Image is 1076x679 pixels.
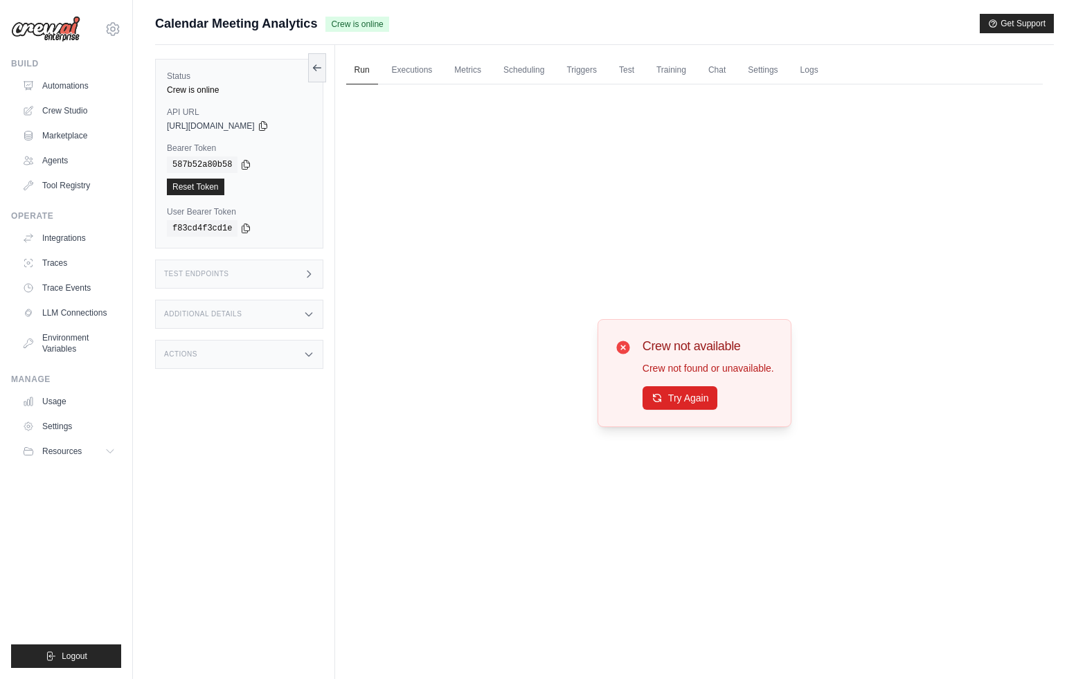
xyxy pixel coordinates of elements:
[11,374,121,385] div: Manage
[17,252,121,274] a: Traces
[346,56,378,85] a: Run
[17,302,121,324] a: LLM Connections
[643,361,774,375] p: Crew not found or unavailable.
[167,179,224,195] a: Reset Token
[17,415,121,437] a: Settings
[17,227,121,249] a: Integrations
[167,107,312,118] label: API URL
[167,143,312,154] label: Bearer Token
[558,56,605,85] a: Triggers
[739,56,786,85] a: Settings
[648,56,694,85] a: Training
[164,350,197,359] h3: Actions
[643,386,718,410] button: Try Again
[980,14,1054,33] button: Get Support
[1007,613,1076,679] iframe: Chat Widget
[17,174,121,197] a: Tool Registry
[164,310,242,318] h3: Additional Details
[792,56,827,85] a: Logs
[17,327,121,360] a: Environment Variables
[495,56,553,85] a: Scheduling
[17,125,121,147] a: Marketplace
[611,56,643,85] a: Test
[17,277,121,299] a: Trace Events
[11,16,80,42] img: Logo
[167,156,237,173] code: 587b52a80b58
[167,220,237,237] code: f83cd4f3cd1e
[17,100,121,122] a: Crew Studio
[17,75,121,97] a: Automations
[167,120,255,132] span: [URL][DOMAIN_NAME]
[167,84,312,96] div: Crew is online
[643,336,774,356] h3: Crew not available
[167,71,312,82] label: Status
[384,56,441,85] a: Executions
[11,210,121,221] div: Operate
[164,270,229,278] h3: Test Endpoints
[42,446,82,457] span: Resources
[167,206,312,217] label: User Bearer Token
[17,390,121,413] a: Usage
[446,56,490,85] a: Metrics
[11,58,121,69] div: Build
[62,651,87,662] span: Logout
[700,56,734,85] a: Chat
[155,14,317,33] span: Calendar Meeting Analytics
[11,644,121,668] button: Logout
[17,150,121,172] a: Agents
[17,440,121,462] button: Resources
[325,17,388,32] span: Crew is online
